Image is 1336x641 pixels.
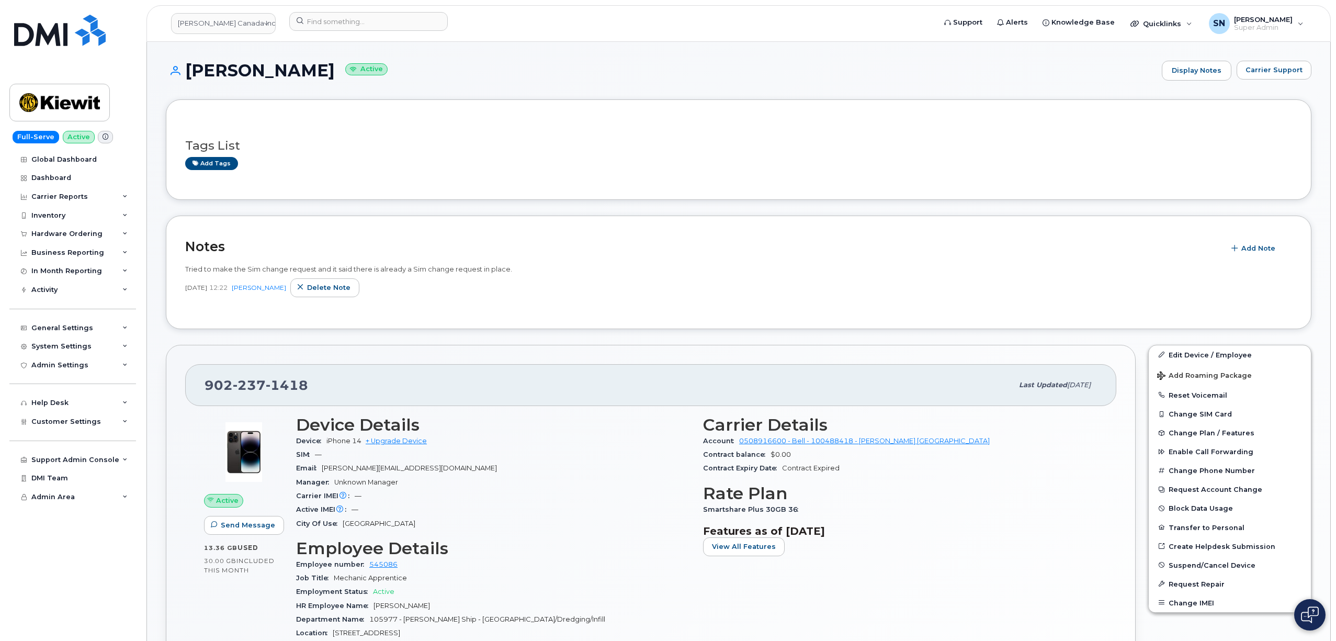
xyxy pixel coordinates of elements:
[204,557,236,565] span: 30.00 GB
[1019,381,1067,389] span: Last updated
[1149,345,1311,364] a: Edit Device / Employee
[296,415,690,434] h3: Device Details
[296,492,355,500] span: Carrier IMEI
[1157,372,1252,381] span: Add Roaming Package
[1067,381,1091,389] span: [DATE]
[352,505,358,513] span: —
[1149,404,1311,423] button: Change SIM Card
[1169,448,1253,456] span: Enable Call Forwarding
[333,629,400,637] span: [STREET_ADDRESS]
[296,629,333,637] span: Location
[712,542,776,552] span: View All Features
[703,505,803,513] span: Smartshare Plus 30GB 36
[703,537,785,556] button: View All Features
[315,451,322,458] span: —
[369,560,398,568] a: 545086
[307,283,350,293] span: Delete note
[1149,364,1311,386] button: Add Roaming Package
[322,464,497,472] span: [PERSON_NAME][EMAIL_ADDRESS][DOMAIN_NAME]
[1149,480,1311,499] button: Request Account Change
[1149,556,1311,575] button: Suspend/Cancel Device
[1149,442,1311,461] button: Enable Call Forwarding
[204,544,237,552] span: 13.36 GB
[216,496,239,505] span: Active
[1149,386,1311,404] button: Reset Voicemail
[1225,239,1284,258] button: Add Note
[334,574,407,582] span: Mechanic Apprentice
[204,516,284,535] button: Send Message
[233,377,266,393] span: 237
[185,239,1219,254] h2: Notes
[1246,65,1303,75] span: Carrier Support
[373,588,394,595] span: Active
[703,464,782,472] span: Contract Expiry Date
[1237,61,1311,80] button: Carrier Support
[296,451,315,458] span: SIM
[703,415,1097,434] h3: Carrier Details
[296,588,373,595] span: Employment Status
[296,574,334,582] span: Job Title
[1149,461,1311,480] button: Change Phone Number
[1169,429,1254,437] span: Change Plan / Features
[185,283,207,292] span: [DATE]
[204,557,275,574] span: included this month
[296,539,690,558] h3: Employee Details
[703,525,1097,537] h3: Features as of [DATE]
[771,451,791,458] span: $0.00
[296,464,322,472] span: Email
[290,278,359,297] button: Delete note
[296,478,334,486] span: Manager
[1149,593,1311,612] button: Change IMEI
[355,492,361,500] span: —
[343,520,415,527] span: [GEOGRAPHIC_DATA]
[185,157,238,170] a: Add tags
[345,63,388,75] small: Active
[1169,561,1255,569] span: Suspend/Cancel Device
[296,505,352,513] span: Active IMEI
[1241,243,1275,253] span: Add Note
[296,520,343,527] span: City Of Use
[703,451,771,458] span: Contract balance
[366,437,427,445] a: + Upgrade Device
[232,284,286,291] a: [PERSON_NAME]
[296,560,369,568] span: Employee number
[296,602,373,610] span: HR Employee Name
[296,615,369,623] span: Department Name
[1149,518,1311,537] button: Transfer to Personal
[782,464,840,472] span: Contract Expired
[212,421,275,483] img: image20231002-3703462-njx0qo.jpeg
[369,615,605,623] span: 105977 - [PERSON_NAME] Ship - [GEOGRAPHIC_DATA]/Dredging/Infill
[1149,575,1311,593] button: Request Repair
[1149,499,1311,518] button: Block Data Usage
[703,484,1097,503] h3: Rate Plan
[166,61,1157,80] h1: [PERSON_NAME]
[373,602,430,610] span: [PERSON_NAME]
[205,377,308,393] span: 902
[296,437,326,445] span: Device
[237,544,258,552] span: used
[221,520,275,530] span: Send Message
[703,437,739,445] span: Account
[1301,606,1319,623] img: Open chat
[185,265,512,273] span: Tried to make the Sim change request and it said there is already a Sim change request in place.
[1162,61,1231,81] a: Display Notes
[266,377,308,393] span: 1418
[1149,423,1311,442] button: Change Plan / Features
[334,478,398,486] span: Unknown Manager
[326,437,361,445] span: iPhone 14
[739,437,990,445] a: 0508916600 - Bell - 100488418 - [PERSON_NAME] [GEOGRAPHIC_DATA]
[185,139,1292,152] h3: Tags List
[1149,537,1311,556] a: Create Helpdesk Submission
[209,283,228,292] span: 12:22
